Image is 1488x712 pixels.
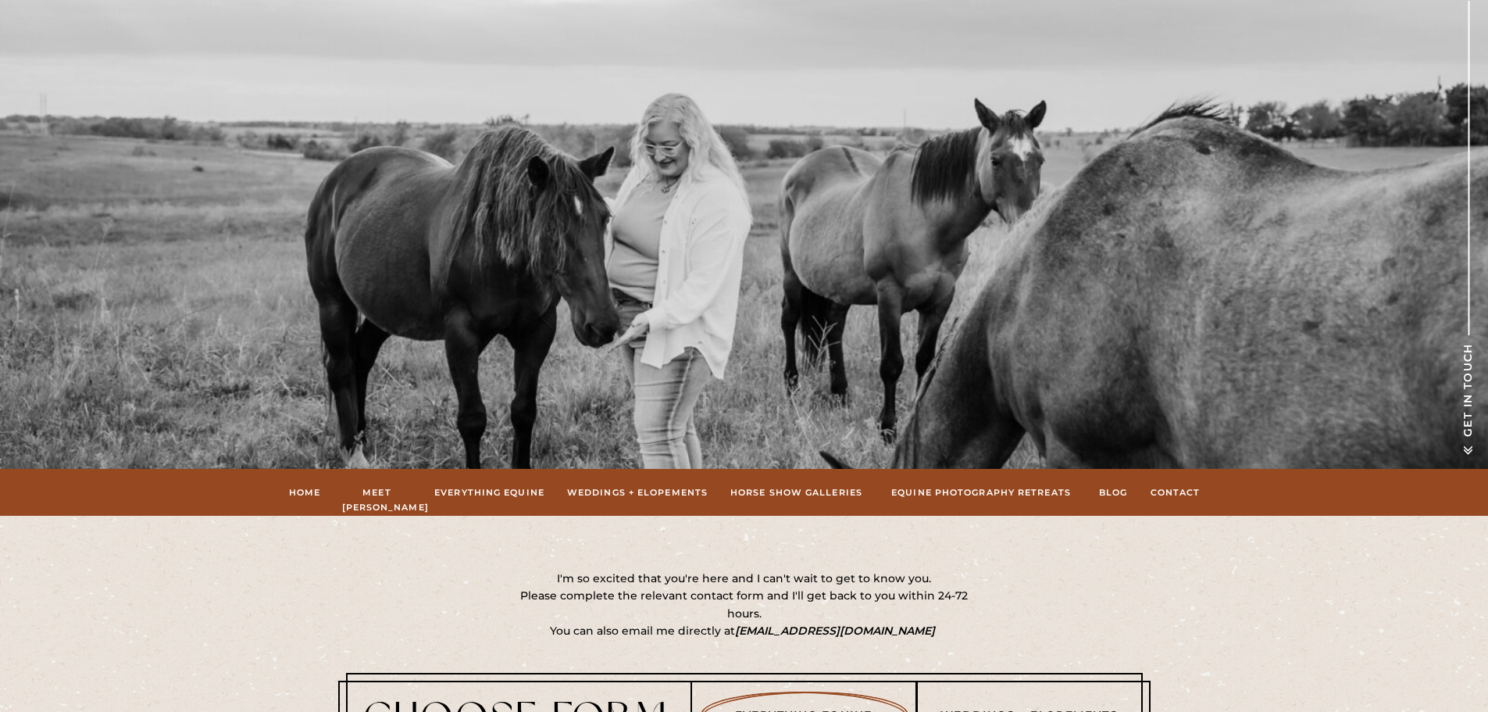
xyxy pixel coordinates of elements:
[728,485,865,499] a: hORSE sHOW gALLERIES
[1097,485,1129,499] a: Blog
[288,485,322,499] a: Home
[433,485,547,499] a: Everything Equine
[1458,339,1476,437] h1: Get In Touch
[886,485,1077,499] a: Equine Photography Retreats
[567,485,708,499] a: Weddings + Elopements
[504,570,985,623] p: I'm so excited that you're here and I can't wait to get to know you. Please complete the relevant...
[735,624,935,638] i: [EMAIL_ADDRESS][DOMAIN_NAME]
[342,485,412,499] a: Meet [PERSON_NAME]
[1150,485,1201,499] a: Contact
[504,570,985,623] a: I'm so excited that you're here and I can't wait to get to know you.Please complete the relevant ...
